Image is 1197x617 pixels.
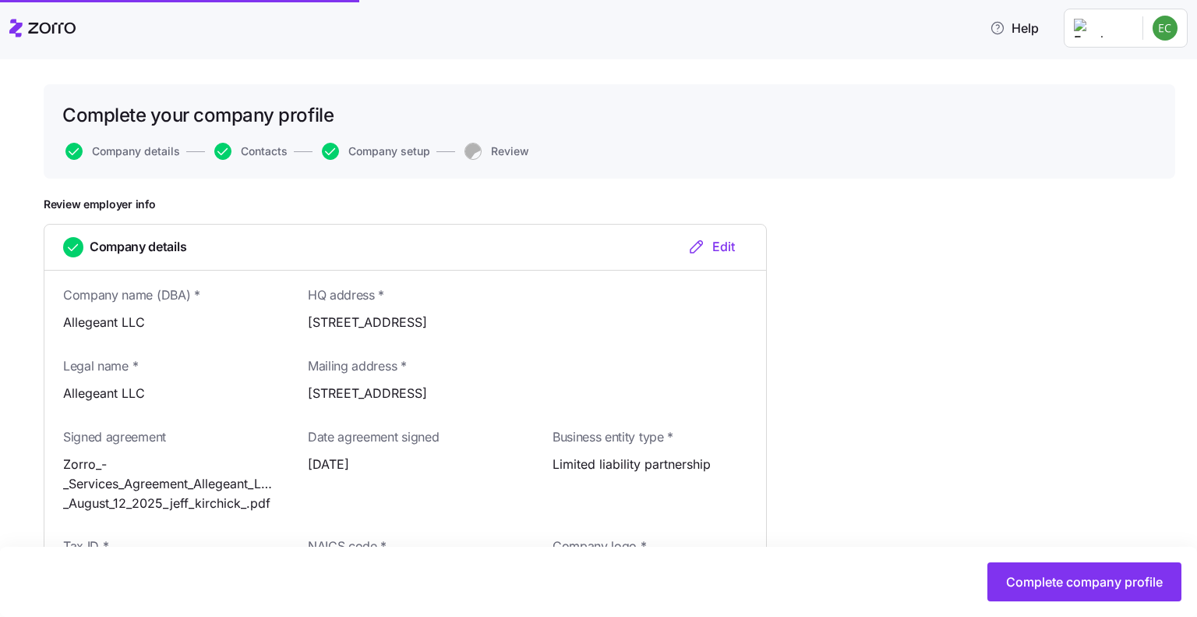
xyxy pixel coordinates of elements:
[322,143,430,160] button: Company setup
[63,455,277,512] span: Zorro_-_Services_Agreement_Allegeant_LLC_-_August_12_2025_jeff_kirchick_.pdf
[1006,573,1163,591] span: Complete company profile
[553,455,766,474] span: Limited liability partnership
[308,455,521,474] span: [DATE]
[987,562,1181,601] button: Complete company profile
[63,427,166,447] span: Signed agreement
[63,537,108,556] span: Tax ID *
[62,143,180,160] a: Company details
[241,146,288,157] span: Contacts
[553,427,673,447] span: Business entity type *
[62,103,334,127] h1: Complete your company profile
[348,146,430,157] span: Company setup
[211,143,288,160] a: Contacts
[675,237,747,256] button: Edit
[308,537,387,556] span: NAICS code *
[308,356,407,376] span: Mailing address *
[63,313,277,332] span: Allegeant LLC
[553,537,647,556] span: Company logo *
[92,146,180,157] span: Company details
[977,12,1051,44] button: Help
[319,143,430,160] a: Company setup
[308,285,384,305] span: HQ address *
[65,143,180,160] button: Company details
[687,237,735,256] div: Edit
[1074,19,1130,37] img: Employer logo
[308,313,766,332] span: [STREET_ADDRESS]
[990,19,1039,37] span: Help
[90,237,186,257] span: Company details
[308,384,766,403] span: [STREET_ADDRESS]
[464,143,529,160] button: Review
[63,384,277,403] span: Allegeant LLC
[1153,16,1178,41] img: cc97166a80db72ba115bf250c5d9a898
[308,427,439,447] span: Date agreement signed
[63,285,200,305] span: Company name (DBA) *
[214,143,288,160] button: Contacts
[63,356,138,376] span: Legal name *
[461,143,529,160] a: Review
[491,146,529,157] span: Review
[44,197,767,211] h1: Review employer info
